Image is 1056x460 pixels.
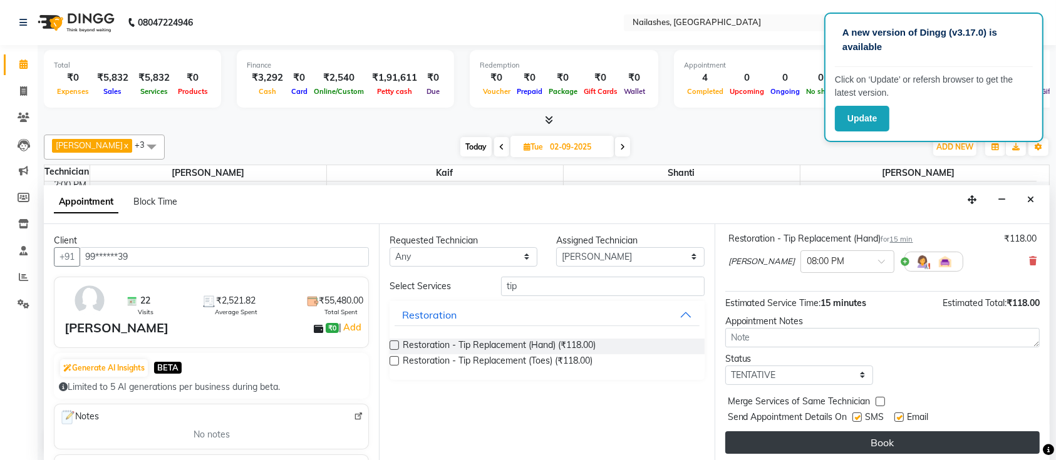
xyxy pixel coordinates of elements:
[728,232,913,245] div: Restoration - Tip Replacement (Hand)
[423,87,443,96] span: Due
[138,5,193,40] b: 08047224946
[556,234,704,247] div: Assigned Technician
[546,138,609,156] input: 2025-09-02
[480,60,648,71] div: Redemption
[319,294,363,307] span: ₹55,480.00
[402,307,457,322] div: Restoration
[54,71,92,85] div: ₹0
[621,71,648,85] div: ₹0
[341,320,363,335] a: Add
[725,352,873,365] div: Status
[1004,232,1037,245] div: ₹118.00
[422,71,444,85] div: ₹0
[684,71,727,85] div: 4
[175,87,211,96] span: Products
[520,142,546,151] span: Tue
[327,165,563,181] span: Kaif
[727,87,767,96] span: Upcoming
[54,247,80,267] button: +91
[767,71,803,85] div: 0
[403,354,593,370] span: Restoration - Tip Replacement (Toes) (₹118.00)
[933,138,976,156] button: ADD NEW
[727,71,767,85] div: 0
[803,71,839,85] div: 0
[800,165,1037,181] span: [PERSON_NAME]
[908,411,929,426] span: Email
[725,431,1040,454] button: Book
[684,60,839,71] div: Appointment
[943,297,1007,309] span: Estimated Total:
[133,71,175,85] div: ₹5,832
[215,307,257,317] span: Average Spent
[71,282,108,319] img: avatar
[380,280,491,293] div: Select Services
[374,87,415,96] span: Petty cash
[835,106,889,131] button: Update
[1007,297,1040,309] span: ₹118.00
[60,409,99,426] span: Notes
[247,71,288,85] div: ₹3,292
[546,87,581,96] span: Package
[90,165,326,181] span: [PERSON_NAME]
[247,60,444,71] div: Finance
[564,165,800,181] span: Shanti
[288,87,311,96] span: Card
[59,381,364,394] div: Limited to 5 AI generations per business during beta.
[915,254,930,269] img: Hairdresser.png
[480,71,514,85] div: ₹0
[866,411,884,426] span: SMS
[32,5,118,40] img: logo
[56,140,123,150] span: [PERSON_NAME]
[835,73,1033,100] p: Click on ‘Update’ or refersh browser to get the latest version.
[621,87,648,96] span: Wallet
[938,254,953,269] img: Interior.png
[936,142,973,151] span: ADD NEW
[842,26,1025,54] p: A new version of Dingg (v3.17.0) is available
[80,247,369,267] input: Search by Name/Mobile/Email/Code
[339,320,363,335] span: |
[514,87,546,96] span: Prepaid
[65,319,168,337] div: [PERSON_NAME]
[311,71,367,85] div: ₹2,540
[684,87,727,96] span: Completed
[92,71,133,85] div: ₹5,832
[123,140,128,150] a: x
[546,71,581,85] div: ₹0
[514,71,546,85] div: ₹0
[194,428,230,441] span: No notes
[821,297,867,309] span: 15 minutes
[217,294,256,307] span: ₹2,521.82
[581,87,621,96] span: Gift Cards
[133,196,177,207] span: Block Time
[135,140,154,150] span: +3
[460,137,492,156] span: Today
[54,87,92,96] span: Expenses
[60,359,148,377] button: Generate AI Insights
[395,304,699,326] button: Restoration
[767,87,803,96] span: Ongoing
[326,323,339,333] span: ₹0
[881,235,913,243] small: for
[101,87,125,96] span: Sales
[288,71,311,85] div: ₹0
[54,234,369,247] div: Client
[311,87,367,96] span: Online/Custom
[138,307,153,317] span: Visits
[154,362,182,374] span: BETA
[140,294,150,307] span: 22
[728,255,795,268] span: [PERSON_NAME]
[324,307,358,317] span: Total Spent
[725,297,821,309] span: Estimated Service Time:
[256,87,279,96] span: Cash
[403,339,596,354] span: Restoration - Tip Replacement (Hand) (₹118.00)
[1022,190,1040,210] button: Close
[44,165,90,178] div: Technician
[480,87,514,96] span: Voucher
[725,315,1040,328] div: Appointment Notes
[501,277,705,296] input: Search by service name
[54,60,211,71] div: Total
[581,71,621,85] div: ₹0
[803,87,839,96] span: No show
[728,395,871,411] span: Merge Services of Same Technician
[728,411,847,426] span: Send Appointment Details On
